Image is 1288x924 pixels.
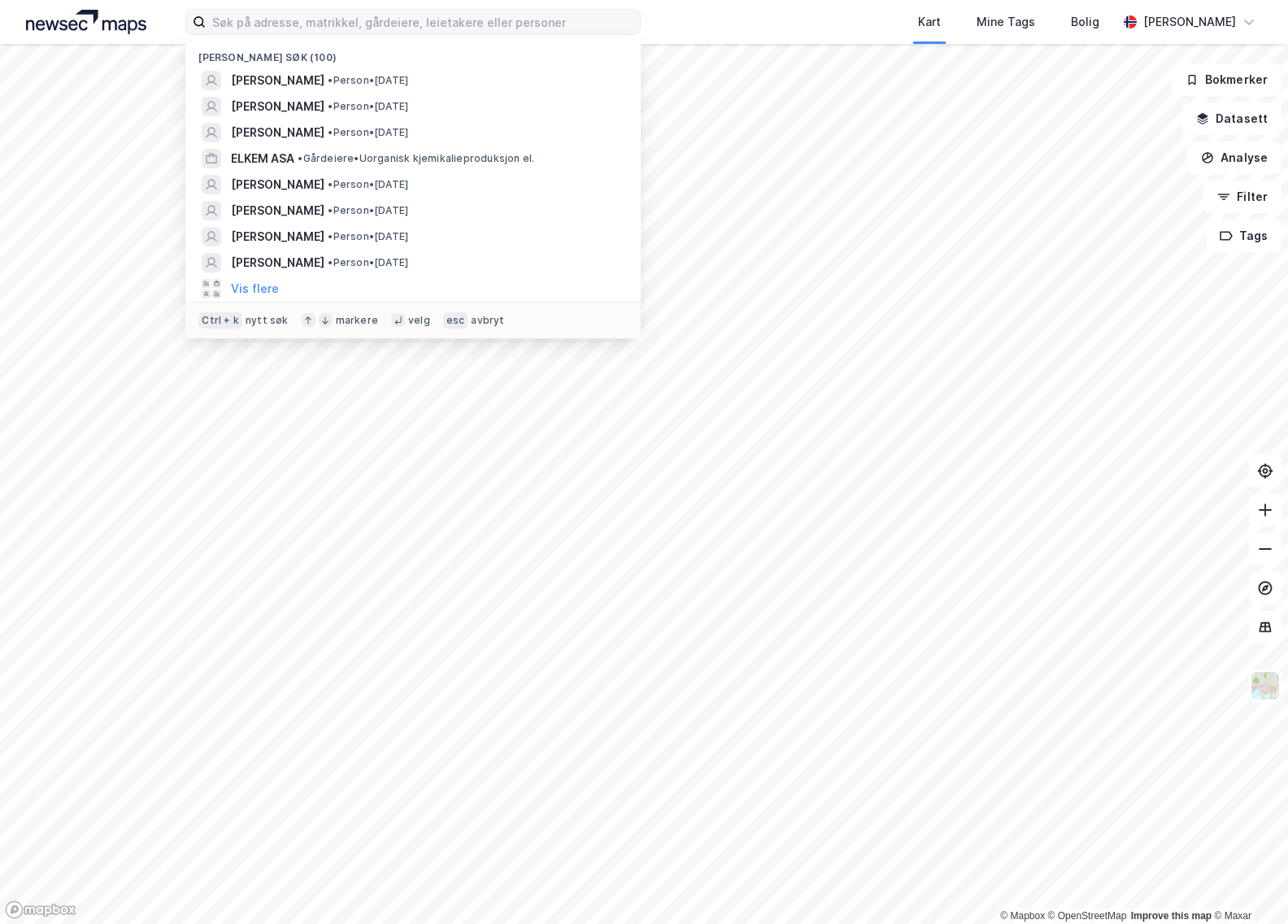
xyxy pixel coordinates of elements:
[1187,142,1281,174] button: Analyse
[231,175,324,194] span: [PERSON_NAME]
[918,12,941,32] div: Kart
[336,314,378,327] div: markere
[328,126,333,138] span: •
[231,227,324,246] span: [PERSON_NAME]
[328,204,408,217] span: Person • [DATE]
[328,230,408,243] span: Person • [DATE]
[328,126,408,139] span: Person • [DATE]
[298,152,534,165] span: Gårdeiere • Uorganisk kjemikalieproduksjon el.
[231,149,294,168] span: ELKEM ASA
[328,230,333,242] span: •
[1182,102,1281,135] button: Datasett
[443,312,468,329] div: esc
[298,152,302,164] span: •
[231,253,324,272] span: [PERSON_NAME]
[1143,12,1236,32] div: [PERSON_NAME]
[231,279,279,299] button: Vis flere
[185,38,641,68] div: [PERSON_NAME] søk (100)
[206,10,640,34] input: Søk på adresse, matrikkel, gårdeiere, leietakere eller personer
[328,178,408,191] span: Person • [DATE]
[328,74,408,87] span: Person • [DATE]
[328,256,333,268] span: •
[1250,670,1281,701] img: Z
[1071,12,1099,32] div: Bolig
[328,256,408,269] span: Person • [DATE]
[1000,910,1045,922] a: Mapbox
[328,178,333,190] span: •
[1172,63,1281,96] button: Bokmerker
[328,100,408,113] span: Person • [DATE]
[198,312,242,329] div: Ctrl + k
[1048,910,1127,922] a: OpenStreetMap
[328,204,333,216] span: •
[1203,181,1281,213] button: Filter
[471,314,504,327] div: avbryt
[26,10,146,34] img: logo.a4113a55bc3d86da70a041830d287a7e.svg
[231,123,324,142] span: [PERSON_NAME]
[328,74,333,86] span: •
[231,201,324,220] span: [PERSON_NAME]
[977,12,1035,32] div: Mine Tags
[231,71,324,90] span: [PERSON_NAME]
[231,97,324,116] span: [PERSON_NAME]
[328,100,333,112] span: •
[1206,220,1281,252] button: Tags
[246,314,289,327] div: nytt søk
[1131,910,1212,922] a: Improve this map
[5,900,76,919] a: Mapbox homepage
[1207,846,1288,924] iframe: Chat Widget
[408,314,430,327] div: velg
